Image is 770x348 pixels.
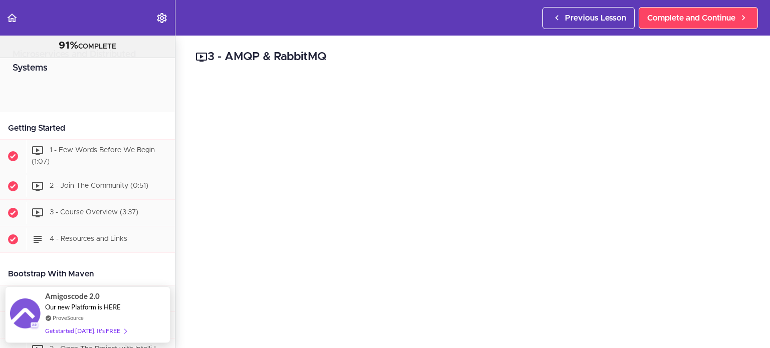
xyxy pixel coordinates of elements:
[639,7,758,29] a: Complete and Continue
[6,12,18,24] svg: Back to course curriculum
[647,12,735,24] span: Complete and Continue
[50,182,148,189] span: 2 - Join The Community (0:51)
[45,325,126,336] div: Get started [DATE]. It's FREE
[196,49,750,66] h2: 3 - AMQP & RabbitMQ
[565,12,626,24] span: Previous Lesson
[156,12,168,24] svg: Settings Menu
[32,147,155,165] span: 1 - Few Words Before We Begin (1:07)
[50,235,127,242] span: 4 - Resources and Links
[45,290,100,302] span: Amigoscode 2.0
[53,313,84,322] a: ProveSource
[542,7,635,29] a: Previous Lesson
[59,41,78,51] span: 91%
[50,209,138,216] span: 3 - Course Overview (3:37)
[45,303,121,311] span: Our new Platform is HERE
[13,40,162,53] div: COMPLETE
[10,298,40,331] img: provesource social proof notification image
